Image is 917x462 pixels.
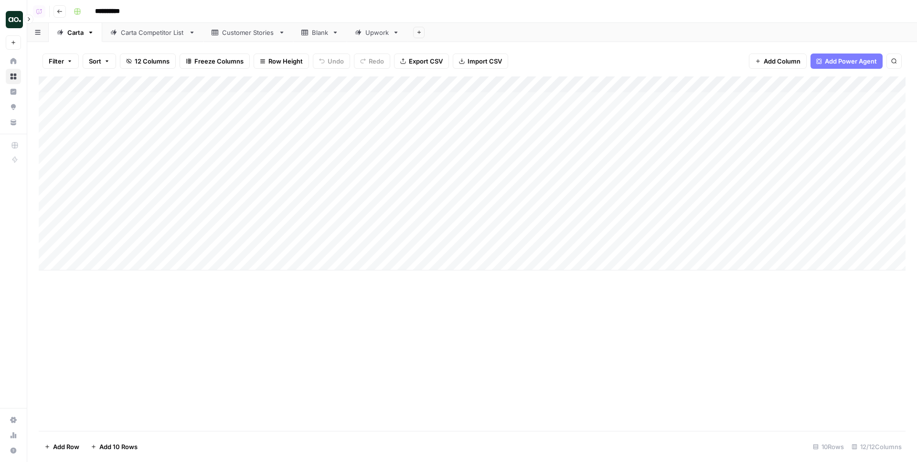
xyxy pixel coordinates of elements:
[99,442,138,451] span: Add 10 Rows
[6,99,21,115] a: Opportunities
[135,56,170,66] span: 12 Columns
[764,56,800,66] span: Add Column
[6,412,21,428] a: Settings
[49,23,102,42] a: Carta
[222,28,275,37] div: Customer Stories
[369,56,384,66] span: Redo
[354,54,390,69] button: Redo
[347,23,407,42] a: Upwork
[83,54,116,69] button: Sort
[203,23,293,42] a: Customer Stories
[365,28,389,37] div: Upwork
[293,23,347,42] a: Blank
[121,28,185,37] div: Carta Competitor List
[180,54,250,69] button: Freeze Columns
[825,56,877,66] span: Add Power Agent
[43,54,79,69] button: Filter
[328,56,344,66] span: Undo
[6,115,21,130] a: Your Data
[194,56,244,66] span: Freeze Columns
[254,54,309,69] button: Row Height
[312,28,328,37] div: Blank
[313,54,350,69] button: Undo
[89,56,101,66] span: Sort
[809,439,848,454] div: 10 Rows
[453,54,508,69] button: Import CSV
[6,69,21,84] a: Browse
[848,439,906,454] div: 12/12 Columns
[85,439,143,454] button: Add 10 Rows
[6,84,21,99] a: Insights
[268,56,303,66] span: Row Height
[67,28,84,37] div: Carta
[6,11,23,28] img: AirOps Builders Logo
[39,439,85,454] button: Add Row
[6,428,21,443] a: Usage
[49,56,64,66] span: Filter
[6,54,21,69] a: Home
[53,442,79,451] span: Add Row
[810,54,883,69] button: Add Power Agent
[120,54,176,69] button: 12 Columns
[409,56,443,66] span: Export CSV
[749,54,807,69] button: Add Column
[102,23,203,42] a: Carta Competitor List
[468,56,502,66] span: Import CSV
[394,54,449,69] button: Export CSV
[6,8,21,32] button: Workspace: AirOps Builders
[6,443,21,458] button: Help + Support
